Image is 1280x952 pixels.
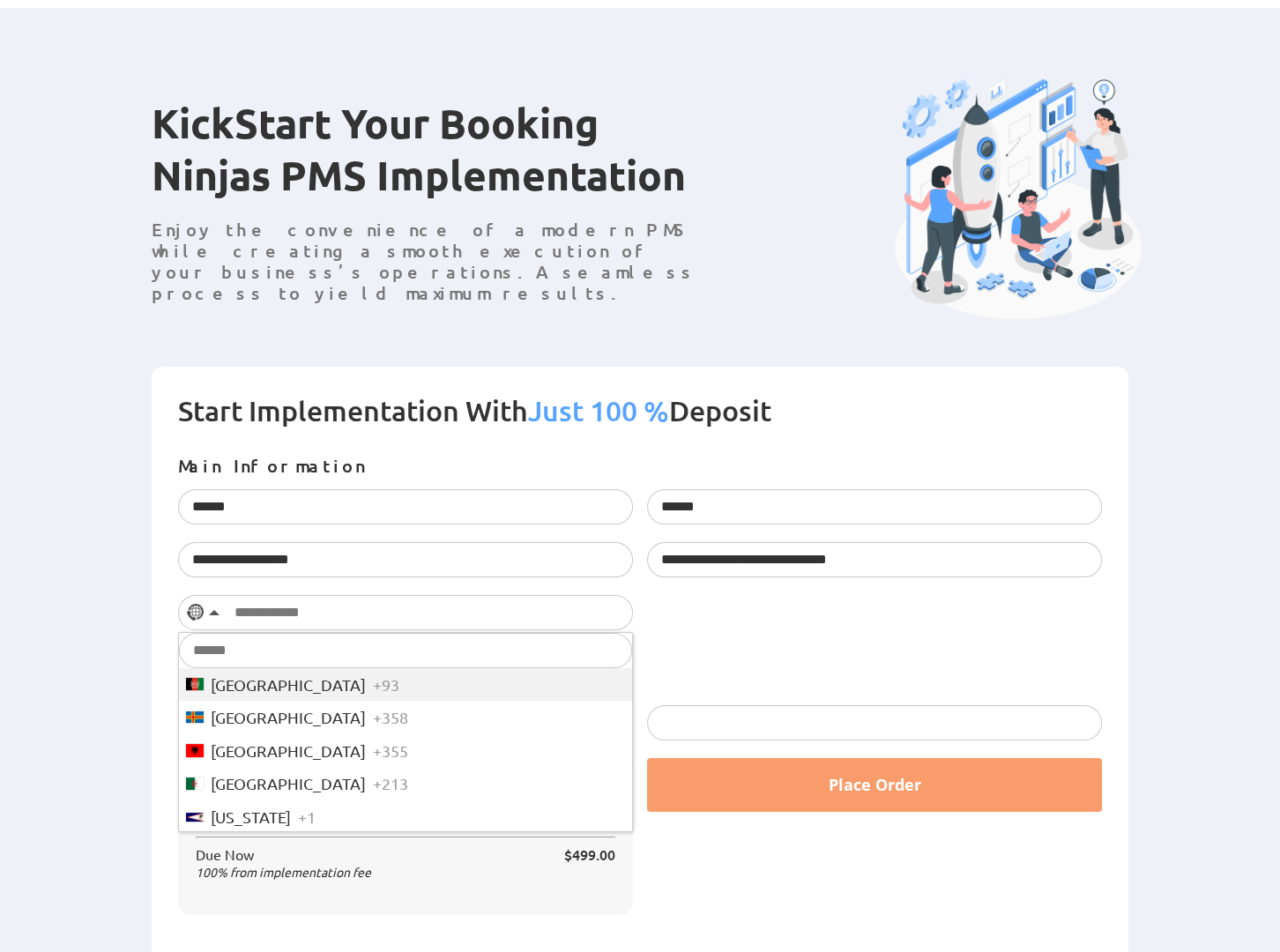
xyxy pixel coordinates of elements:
[152,97,716,219] h1: KickStart Your Booking Ninjas PMS Implementation
[564,844,615,864] span: $499.00
[179,633,632,668] input: Search
[152,219,716,303] p: Enjoy the convenience of a modern PMS while creating a smooth execution of your business’s operat...
[179,668,632,831] ul: List of countries
[829,774,921,795] span: Place Order
[196,864,217,880] span: 100
[298,807,316,827] span: +1
[178,671,1102,692] p: Summary of Order
[895,78,1142,319] img: Booking Ninjas PMS Implementation
[211,807,291,827] span: [US_STATE]
[196,864,371,880] span: % from implementation fee
[179,596,228,629] button: Selected country
[373,741,408,761] span: +355
[373,774,408,793] span: +213
[178,630,633,645] span: Please enter a valid phone number.
[211,774,366,793] span: [GEOGRAPHIC_DATA]
[211,675,366,695] span: [GEOGRAPHIC_DATA]
[178,455,1102,476] p: Main Information
[373,708,408,727] span: +358
[211,741,366,761] span: [GEOGRAPHIC_DATA]
[661,715,1088,732] iframe: Secure card payment input frame
[373,675,399,695] span: +93
[211,708,366,727] span: [GEOGRAPHIC_DATA]
[647,758,1102,812] button: Place Order
[178,393,1102,455] h2: Start Implementation With Deposit
[196,846,371,880] span: Due Now
[528,393,669,428] span: Just 100 %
